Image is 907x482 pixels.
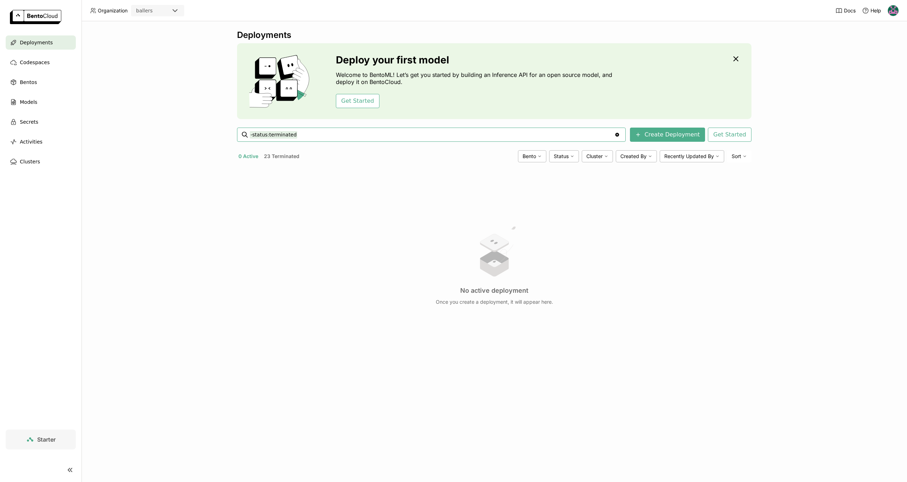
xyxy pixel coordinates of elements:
p: Once you create a deployment, it will appear here. [436,299,553,305]
img: cover onboarding [243,55,319,108]
a: Starter [6,430,76,449]
button: 0 Active [237,152,260,161]
div: Recently Updated By [660,150,724,162]
div: ballers [136,7,153,14]
div: Help [862,7,881,14]
button: Create Deployment [630,128,705,142]
span: Deployments [20,38,53,47]
h3: No active deployment [460,287,528,295]
span: Codespaces [20,58,50,67]
input: Selected ballers. [153,7,154,15]
span: Status [554,153,569,159]
a: Codespaces [6,55,76,69]
a: Models [6,95,76,109]
div: Bento [518,150,546,162]
a: Bentos [6,75,76,89]
button: Get Started [708,128,751,142]
img: logo [10,10,61,24]
h3: Deploy your first model [336,54,616,66]
a: Clusters [6,155,76,169]
span: Models [20,98,37,106]
span: Organization [98,7,128,14]
input: Search [250,129,614,140]
div: Cluster [582,150,613,162]
span: Help [871,7,881,14]
span: Recently Updated By [664,153,714,159]
span: Bento [523,153,536,159]
span: Clusters [20,157,40,166]
span: Created By [620,153,647,159]
span: Activities [20,138,43,146]
span: Sort [732,153,741,159]
button: Get Started [336,94,379,108]
div: Sort [727,150,751,162]
a: Deployments [6,35,76,50]
span: Secrets [20,118,38,126]
span: Starter [37,436,56,443]
span: Bentos [20,78,37,86]
p: Welcome to BentoML! Let’s get you started by building an Inference API for an open source model, ... [336,71,616,85]
img: Harsh Raj [888,5,898,16]
span: Cluster [586,153,603,159]
div: Created By [616,150,657,162]
div: Deployments [237,30,751,40]
button: 23 Terminated [263,152,301,161]
span: Docs [844,7,856,14]
a: Secrets [6,115,76,129]
div: Status [549,150,579,162]
a: Docs [835,7,856,14]
svg: Clear value [614,132,620,138]
img: no results [468,225,521,278]
a: Activities [6,135,76,149]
